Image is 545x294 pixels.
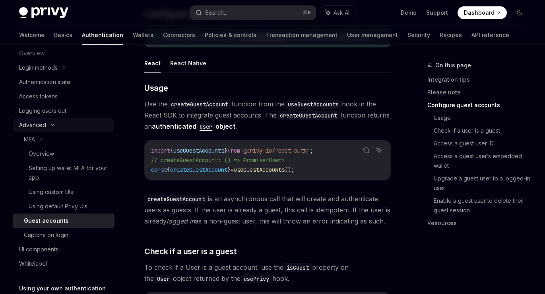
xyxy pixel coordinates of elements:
[154,274,173,283] code: User
[13,257,114,271] a: Whitelabel
[24,230,68,240] div: Captcha on login
[361,145,371,155] button: Copy the contents from the code block
[19,77,70,87] div: Authentication state
[407,25,430,45] a: Security
[19,63,58,73] div: Login methods
[471,25,509,45] a: API reference
[144,98,391,132] span: Use the function from the hook in the React SDK to integrate guest accounts. The function returns...
[231,166,234,173] span: =
[29,202,87,211] div: Using default Privy UIs
[152,122,235,130] a: authenticatedUserobject
[234,166,285,173] span: useGuestAccounts
[401,9,417,17] a: Demo
[205,25,256,45] a: Policies & controls
[19,259,47,269] div: Whitelabel
[54,25,72,45] a: Basics
[13,242,114,257] a: UI components
[427,217,532,229] a: Resources
[458,6,507,19] a: Dashboard
[13,147,114,161] a: Overview
[464,9,495,17] span: Dashboard
[167,166,170,173] span: {
[19,106,66,116] div: Logging users out
[19,284,106,293] h5: Using your own authentication
[266,25,337,45] a: Transaction management
[144,195,208,204] code: createGuestAccount
[434,137,532,150] a: Access a guest user ID
[190,6,316,20] button: Search...⌘K
[427,86,532,99] a: Please note
[440,25,462,45] a: Recipes
[151,147,170,154] span: import
[144,246,236,257] span: Check if a user is a guest
[13,214,114,228] a: Guest accounts
[13,199,114,214] a: Using default Privy UIs
[427,99,532,112] a: Configure guest accounts
[513,6,526,19] button: Toggle dark mode
[24,216,69,225] div: Guest accounts
[224,147,227,154] span: }
[13,75,114,89] a: Authentication state
[334,9,349,17] span: Ask AI
[374,145,384,155] button: Ask AI
[205,8,227,18] div: Search...
[19,7,68,18] img: dark logo
[426,9,448,17] a: Support
[19,120,46,130] div: Advanced
[277,111,340,120] code: createGuestAccount
[320,6,355,20] button: Ask AI
[283,263,312,272] code: isGuest
[82,25,123,45] a: Authentication
[144,193,391,227] span: is an asynchronous call that will create and authenticate users as guests. If the user is already...
[240,274,272,283] code: usePrivy
[170,166,227,173] span: createGuestAccount
[434,150,532,172] a: Access a guest user’s embedded wallet
[167,217,195,225] em: logged in
[168,100,231,109] code: createGuestAccount
[13,161,114,185] a: Setting up wallet MFA for your app
[13,104,114,118] a: Logging users out
[285,100,342,109] code: useGuestAccounts
[310,147,313,154] span: ;
[144,262,391,284] span: To check if a User is a guest account, use the property on the object returned by the hook.
[163,25,195,45] a: Connectors
[133,25,153,45] a: Wallets
[24,135,35,144] div: MFA
[19,92,58,101] div: Access tokens
[227,147,240,154] span: from
[434,194,532,217] a: Enable a guest user to delete their guest session
[29,187,73,197] div: Using custom UIs
[144,82,168,94] span: Usage
[29,149,54,159] div: Overview
[151,166,167,173] span: const
[240,147,310,154] span: '@privy-io/react-auth'
[347,25,398,45] a: User management
[227,166,231,173] span: }
[173,147,224,154] span: useGuestAccounts
[196,122,215,131] code: User
[144,54,161,73] button: React
[170,147,173,154] span: {
[303,10,311,16] span: ⌘ K
[29,163,110,182] div: Setting up wallet MFA for your app
[13,228,114,242] a: Captcha on login
[13,185,114,199] a: Using custom UIs
[434,112,532,124] a: Usage
[170,54,206,73] button: React Native
[434,172,532,194] a: Upgrade a guest user to a logged-in user
[13,89,114,104] a: Access tokens
[434,124,532,137] a: Check if a user is a guest
[151,157,285,164] span: // createGuestAccount: () => Promise<User>
[19,25,45,45] a: Welcome
[19,245,58,254] div: UI components
[285,166,294,173] span: ();
[427,73,532,86] a: Integration tips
